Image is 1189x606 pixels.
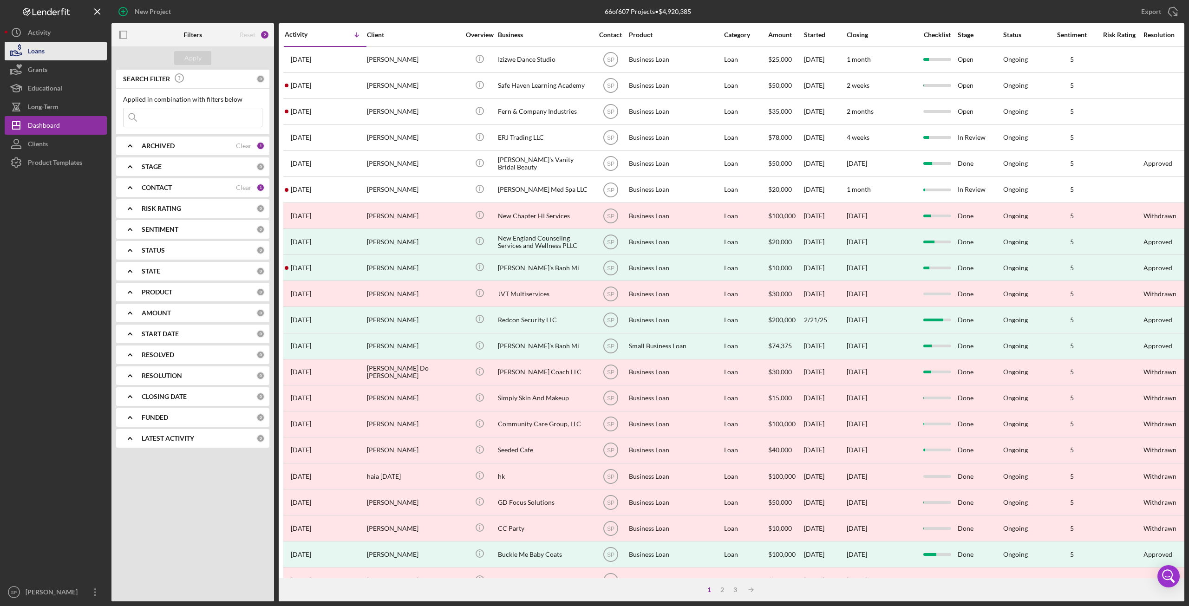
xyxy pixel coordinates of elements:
[1003,238,1028,246] div: Ongoing
[260,30,269,39] div: 2
[629,334,722,358] div: Small Business Loan
[183,31,202,39] b: Filters
[291,82,311,89] time: 2025-07-09 22:04
[236,142,252,150] div: Clear
[291,368,311,376] time: 2024-11-21 02:19
[28,153,82,174] div: Product Templates
[804,31,846,39] div: Started
[28,98,59,118] div: Long-Term
[958,47,1002,72] div: Open
[498,177,591,202] div: [PERSON_NAME] Med Spa LLC
[768,31,803,39] div: Amount
[629,255,722,280] div: Business Loan
[291,108,311,115] time: 2025-07-07 17:01
[958,307,1002,332] div: Done
[958,412,1002,437] div: Done
[629,386,722,411] div: Business Loan
[1003,56,1028,63] div: Ongoing
[1096,31,1143,39] div: Risk Rating
[256,225,265,234] div: 0
[498,281,591,306] div: JVT Multiservices
[607,265,614,271] text: SP
[724,281,767,306] div: Loan
[1003,212,1028,220] div: Ongoing
[291,290,311,298] time: 2025-04-09 18:26
[498,151,591,176] div: [PERSON_NAME]'s Vanity Bridal Beauty
[1143,446,1176,454] div: Withdrawn
[1143,394,1176,402] div: Withdrawn
[142,435,194,442] b: LATEST ACTIVITY
[498,386,591,411] div: Simply Skin And Makeup
[498,47,591,72] div: Izizwe Dance Studio
[123,96,262,103] div: Applied in combination with filters below
[5,23,107,42] button: Activity
[5,98,107,116] a: Long-Term
[28,42,45,63] div: Loans
[1049,420,1095,428] div: 5
[1049,238,1095,246] div: 5
[958,281,1002,306] div: Done
[629,360,722,384] div: Business Loan
[804,203,846,228] div: [DATE]
[724,229,767,254] div: Loan
[847,472,867,480] time: [DATE]
[1049,473,1095,480] div: 5
[367,151,460,176] div: [PERSON_NAME]
[804,73,846,98] div: [DATE]
[256,246,265,254] div: 0
[142,330,179,338] b: START DATE
[367,334,460,358] div: [PERSON_NAME]
[142,372,182,379] b: RESOLUTION
[1141,2,1161,21] div: Export
[367,360,460,384] div: [PERSON_NAME] Do [PERSON_NAME]
[498,438,591,463] div: Seeded Cafe
[804,464,846,489] div: [DATE]
[256,75,265,83] div: 0
[768,464,803,489] div: $100,000
[768,334,803,358] div: $74,375
[142,393,187,400] b: CLOSING DATE
[135,2,171,21] div: New Project
[724,125,767,150] div: Loan
[367,73,460,98] div: [PERSON_NAME]
[367,229,460,254] div: [PERSON_NAME]
[607,317,614,324] text: SP
[498,73,591,98] div: Safe Haven Learning Academy
[291,316,311,324] time: 2025-04-02 17:17
[958,151,1002,176] div: Done
[256,413,265,422] div: 0
[291,420,311,428] time: 2024-11-04 17:11
[5,116,107,135] button: Dashboard
[1143,31,1188,39] div: Resolution
[498,203,591,228] div: New Chapter HI Services
[291,212,311,220] time: 2025-05-28 22:17
[847,55,871,63] time: 1 month
[1049,342,1095,350] div: 5
[847,159,867,167] time: [DATE]
[958,73,1002,98] div: Open
[291,394,311,402] time: 2024-11-19 16:09
[240,31,255,39] div: Reset
[629,438,722,463] div: Business Loan
[768,229,803,254] div: $20,000
[724,386,767,411] div: Loan
[607,213,614,219] text: SP
[847,368,867,376] time: [DATE]
[593,31,628,39] div: Contact
[724,438,767,463] div: Loan
[1143,368,1176,376] div: Withdrawn
[1003,160,1028,167] div: Ongoing
[1003,134,1028,141] div: Ongoing
[724,47,767,72] div: Loan
[607,447,614,454] text: SP
[498,255,591,280] div: [PERSON_NAME]'s Banh Mi
[142,184,172,191] b: CONTACT
[142,163,162,170] b: STAGE
[142,288,172,296] b: PRODUCT
[367,281,460,306] div: [PERSON_NAME]
[768,73,803,98] div: $50,000
[629,281,722,306] div: Business Loan
[629,229,722,254] div: Business Loan
[1132,2,1184,21] button: Export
